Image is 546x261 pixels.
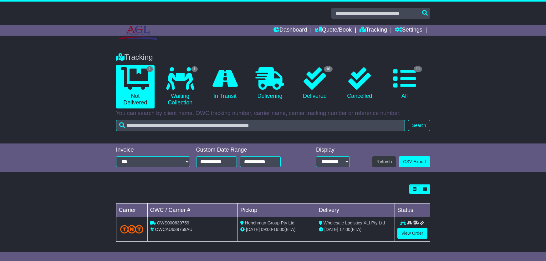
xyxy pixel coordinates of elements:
a: View Order [397,228,427,239]
td: Delivery [316,203,395,217]
img: TNT_Domestic.png [120,225,144,233]
a: 1 Not Delivered [116,65,155,108]
button: Search [408,120,430,131]
a: 11 All [385,65,424,102]
span: 1 [146,66,153,72]
span: [DATE] [324,227,338,232]
span: 16:00 [273,227,284,232]
span: 1 [191,66,198,72]
span: OWS000639759 [157,220,189,225]
td: Status [395,203,430,217]
span: OWCAU639759AU [155,227,192,232]
div: (ETA) [319,226,392,233]
div: Tracking [113,53,433,62]
span: 17:00 [339,227,350,232]
td: Carrier [116,203,147,217]
div: Invoice [116,147,190,153]
td: Pickup [238,203,316,217]
a: Delivering [251,65,289,102]
span: 10 [324,66,332,72]
a: Tracking [360,25,387,36]
div: Custom Date Range [196,147,297,153]
span: 11 [414,66,422,72]
div: Display [316,147,350,153]
a: CSV Export [399,156,430,167]
span: 09:00 [261,227,272,232]
a: Dashboard [273,25,307,36]
span: Wholesale Logistics XLI Pty Ltd [324,220,385,225]
td: OWC / Carrier # [147,203,238,217]
span: [DATE] [246,227,260,232]
a: Quote/Book [315,25,352,36]
a: 10 Delivered [295,65,334,102]
p: You can search by client name, OWC tracking number, carrier name, carrier tracking number or refe... [116,110,430,117]
span: Henchman Group Pty Ltd [245,220,294,225]
a: 1 Waiting Collection [161,65,199,108]
a: In Transit [206,65,244,102]
button: Refresh [372,156,396,167]
a: Cancelled [340,65,379,102]
div: - (ETA) [240,226,314,233]
a: Settings [395,25,422,36]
